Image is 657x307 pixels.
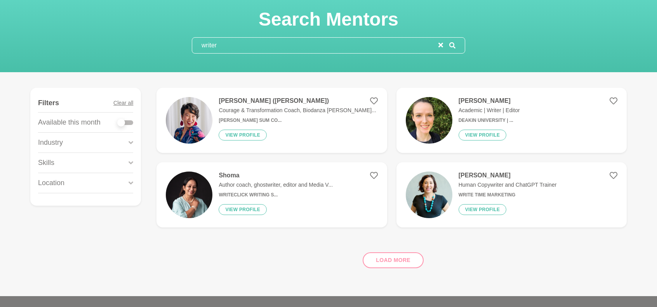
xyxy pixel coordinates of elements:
[459,192,557,198] h6: Write Time Marketing
[219,130,267,140] button: View profile
[406,172,452,218] img: d23c5d747409ddbc4b9e56d76c517aa97c00692b-1080x1080.png
[459,181,557,189] p: Human Copywriter and ChatGPT Trainer
[406,97,452,144] img: e6fe36d68e81e10b8b39b1802dafca6998e23e77-2316x2317.jpg
[38,158,54,168] p: Skills
[459,130,507,140] button: View profile
[156,88,387,153] a: [PERSON_NAME] ([PERSON_NAME])Courage & Transformation Coach, Biodanza [PERSON_NAME]...[PERSON_NAM...
[459,118,520,123] h6: Deakin University | ...
[156,162,387,227] a: ShomaAuthor coach, ghostwriter, editor and Media V...WriteClick Writing S...View profile
[113,94,133,112] button: Clear all
[38,137,63,148] p: Industry
[166,172,212,218] img: 431d3d945cabad6838fb9d9617418aa7b78b4a0b-5460x2695.jpg
[459,204,507,215] button: View profile
[459,106,520,114] p: Academic | Writer | Editor
[192,38,438,53] input: Search mentors
[38,117,101,128] p: Available this month
[192,8,465,31] h1: Search Mentors
[459,172,557,179] h4: [PERSON_NAME]
[396,162,627,227] a: [PERSON_NAME]Human Copywriter and ChatGPT TrainerWrite Time MarketingView profile
[219,181,333,189] p: Author coach, ghostwriter, editor and Media V...
[166,97,212,144] img: d1919ffa621d6bb914bf5f7c0757fe7d03b8195c-306x331.png
[219,106,376,114] p: Courage & Transformation Coach, Biodanza [PERSON_NAME]...
[219,192,333,198] h6: WriteClick Writing S...
[219,204,267,215] button: View profile
[219,172,333,179] h4: Shoma
[396,88,627,153] a: [PERSON_NAME]Academic | Writer | EditorDeakin University | ...View profile
[459,97,520,105] h4: [PERSON_NAME]
[219,97,376,105] h4: [PERSON_NAME] ([PERSON_NAME])
[219,118,376,123] h6: [PERSON_NAME] Sum Co...
[38,99,59,108] h4: Filters
[38,178,64,188] p: Location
